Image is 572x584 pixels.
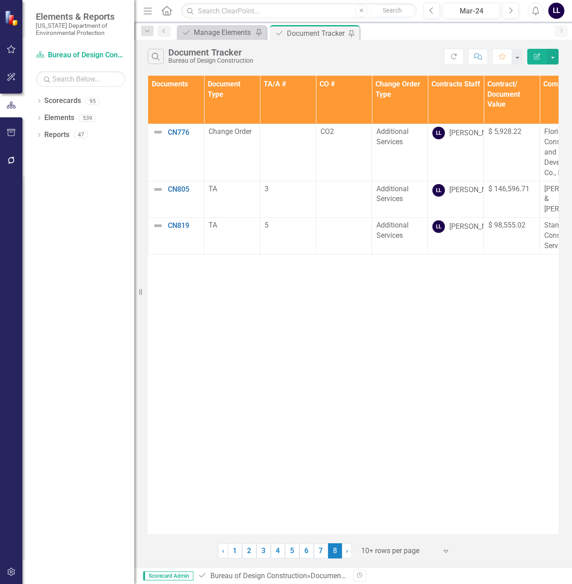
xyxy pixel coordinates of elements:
a: 5 [285,543,299,558]
a: Manage Elements [179,27,253,38]
span: Additional Services [376,185,409,203]
a: Bureau of Design Construction [36,50,125,60]
td: Double-Click to Edit [372,181,428,218]
span: TA [209,221,217,229]
div: [PERSON_NAME] [449,128,503,138]
span: ‹ [222,546,224,555]
div: Manage Elements [194,27,253,38]
span: Elements & Reports [36,11,125,22]
td: Double-Click to Edit [428,124,484,181]
div: LL [432,220,445,233]
a: 3 [256,543,271,558]
a: CN776 [168,129,199,137]
td: Double-Click to Edit [372,124,428,181]
div: LL [432,184,445,197]
button: Search [370,4,414,17]
div: Document Tracker [287,28,346,39]
td: Double-Click to Edit [316,181,372,218]
input: Search ClearPoint... [181,3,417,19]
td: Double-Click to Edit [260,124,316,181]
td: Double-Click to Edit [484,218,540,254]
div: 47 [74,131,88,139]
div: [PERSON_NAME] [449,222,503,232]
span: Scorecard Admin [143,571,193,580]
td: Double-Click to Edit Right Click for Context Menu [148,124,204,181]
img: Not Defined [153,220,163,231]
span: Additional Services [376,127,409,146]
div: LL [432,127,445,139]
span: Additional Services [376,221,409,240]
button: Mar-24 [443,3,500,19]
a: CN805 [168,185,199,193]
td: Double-Click to Edit Right Click for Context Menu [148,218,204,254]
span: › [346,546,348,555]
td: Double-Click to Edit [484,124,540,181]
button: LL [548,3,564,19]
span: $ 98,555.02 [488,221,525,229]
td: Double-Click to Edit [428,181,484,218]
a: Bureau of Design Construction [210,571,307,580]
td: Double-Click to Edit [260,181,316,218]
img: ClearPoint Strategy [4,10,20,26]
a: 6 [299,543,314,558]
a: 2 [242,543,256,558]
span: $ 5,928.22 [488,127,521,136]
a: 4 [271,543,285,558]
span: Change Order [209,127,252,136]
span: Search [383,7,402,14]
td: Double-Click to Edit [484,181,540,218]
td: Double-Click to Edit [316,218,372,254]
td: Double-Click to Edit [372,218,428,254]
span: TA [209,185,217,193]
div: Document Tracker [168,47,253,57]
div: [PERSON_NAME] [449,185,503,195]
img: Not Defined [153,184,163,195]
td: Double-Click to Edit [204,181,260,218]
input: Search Below... [36,71,125,87]
span: 8 [328,543,342,558]
a: Reports [44,130,69,140]
a: 7 [314,543,328,558]
td: Double-Click to Edit [316,124,372,181]
img: Not Defined [153,127,163,137]
p: 3 [265,184,311,194]
span: $ 146,596.71 [488,185,529,193]
div: 539 [79,114,96,122]
a: Documents [311,571,347,580]
div: Mar-24 [446,6,497,17]
td: Double-Click to Edit [204,218,260,254]
div: » » [198,571,346,581]
td: Double-Click to Edit Right Click for Context Menu [148,181,204,218]
td: Double-Click to Edit [428,218,484,254]
small: [US_STATE] Department of Environmental Protection [36,22,125,37]
td: Double-Click to Edit [204,124,260,181]
div: Bureau of Design Construction [168,57,253,64]
div: 95 [85,97,100,105]
a: Scorecards [44,96,81,106]
a: Elements [44,113,74,123]
p: 5 [265,220,311,231]
p: CO2 [320,127,367,137]
a: CN819 [168,222,199,230]
td: Double-Click to Edit [260,218,316,254]
a: 1 [228,543,242,558]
